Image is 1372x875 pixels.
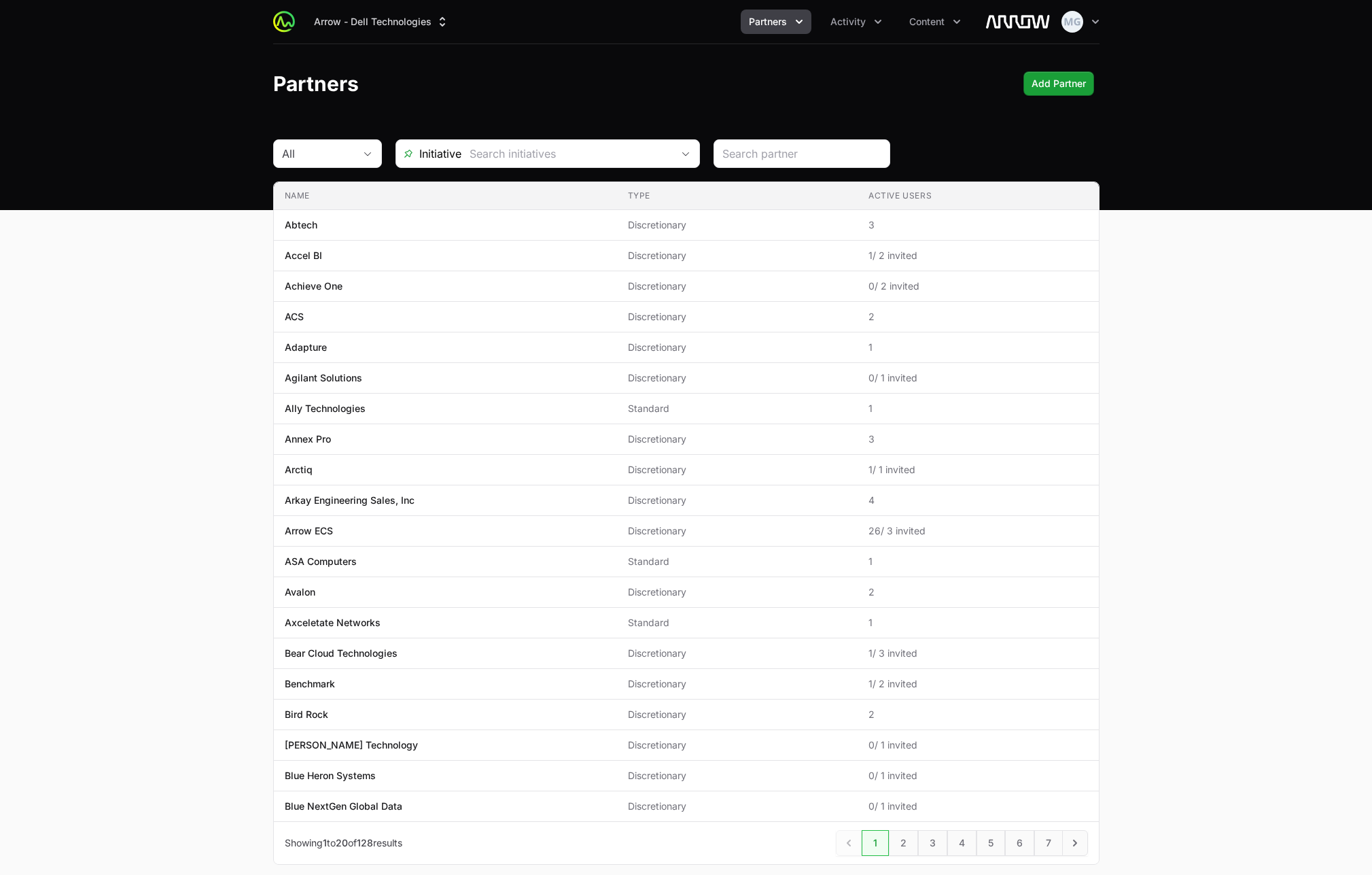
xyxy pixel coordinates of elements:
span: 2 [868,310,1087,324]
input: Search initiatives [461,140,672,167]
p: Axceletate Networks [285,616,381,630]
div: Main navigation [295,10,969,34]
span: 1 [868,341,1087,354]
span: Discretionary [628,371,847,385]
p: Abtech [285,218,317,232]
button: Add Partner [1023,71,1094,96]
span: Content [909,15,945,29]
span: 128 [357,837,373,848]
h1: Partners [273,71,359,96]
th: Active Users [858,182,1098,210]
span: 3 [868,432,1087,446]
span: 1 / 2 invited [868,677,1087,691]
span: Discretionary [628,800,847,813]
img: ActivitySource [273,11,295,33]
span: Discretionary [628,341,847,354]
span: 1 / 2 invited [868,249,1087,262]
p: Avalon [285,585,315,599]
span: Discretionary [628,432,847,446]
span: Standard [628,402,847,415]
span: Discretionary [628,647,847,660]
span: 20 [336,837,348,848]
p: ACS [285,310,304,324]
span: Discretionary [628,524,847,538]
span: Standard [628,616,847,630]
span: 0 / 1 invited [868,738,1087,752]
span: Discretionary [628,769,847,783]
a: 2 [889,830,918,856]
p: Ally Technologies [285,402,366,415]
p: Achieve One [285,279,342,293]
span: Discretionary [628,218,847,232]
p: Agilant Solutions [285,371,362,385]
div: Open [672,140,699,167]
span: Discretionary [628,738,847,752]
p: Benchmark [285,677,335,691]
span: 1 [868,555,1087,568]
span: 2 [868,708,1087,721]
span: 4 [868,494,1087,507]
span: Partners [749,15,787,29]
span: Discretionary [628,463,847,477]
p: Arrow ECS [285,524,333,538]
div: Activity menu [822,10,890,34]
a: 7 [1034,830,1063,856]
span: Discretionary [628,310,847,324]
span: Discretionary [628,249,847,262]
span: 0 / 1 invited [868,371,1087,385]
p: Showing to of results [285,836,402,850]
img: Arrow [985,8,1051,35]
a: 5 [977,830,1005,856]
span: Standard [628,555,847,568]
p: Arkay Engineering Sales, Inc [285,494,415,507]
span: Discretionary [628,585,847,599]
span: Discretionary [628,708,847,721]
button: Content [901,10,969,34]
button: Activity [822,10,890,34]
span: Discretionary [628,279,847,293]
a: 3 [918,830,947,856]
img: Melissa Griner [1061,11,1083,33]
span: Initiative [396,145,461,162]
p: Accel BI [285,249,322,262]
th: Type [617,182,858,210]
span: Discretionary [628,494,847,507]
a: Next [1062,830,1088,856]
button: All [274,140,381,167]
span: Add Partner [1032,75,1086,92]
span: Discretionary [628,677,847,691]
p: Annex Pro [285,432,331,446]
a: 1 [862,830,889,856]
p: Arctiq [285,463,313,477]
span: 3 [868,218,1087,232]
p: [PERSON_NAME] Technology [285,738,418,752]
span: 1 [323,837,327,848]
p: Blue Heron Systems [285,769,376,783]
span: 0 / 2 invited [868,279,1087,293]
span: 0 / 1 invited [868,800,1087,813]
button: Arrow - Dell Technologies [306,10,457,34]
button: Partners [741,10,811,34]
span: 0 / 1 invited [868,769,1087,783]
div: Partners menu [741,10,811,34]
span: 2 [868,585,1087,599]
a: 4 [947,830,977,856]
div: Content menu [901,10,969,34]
p: Blue NextGen Global Data [285,800,402,813]
p: ASA Computers [285,555,357,568]
p: Adapture [285,341,327,354]
span: Activity [830,15,866,29]
span: 26 / 3 invited [868,524,1087,538]
th: Name [274,182,617,210]
div: Primary actions [1023,71,1094,96]
span: 1 / 1 invited [868,463,1087,477]
p: Bear Cloud Technologies [285,647,398,660]
div: Supplier switch menu [306,10,457,34]
span: 1 [868,616,1087,630]
div: All [282,145,354,162]
p: Bird Rock [285,708,328,721]
span: 1 / 3 invited [868,647,1087,660]
a: 6 [1005,830,1034,856]
input: Search partner [722,145,881,162]
span: 1 [868,402,1087,415]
